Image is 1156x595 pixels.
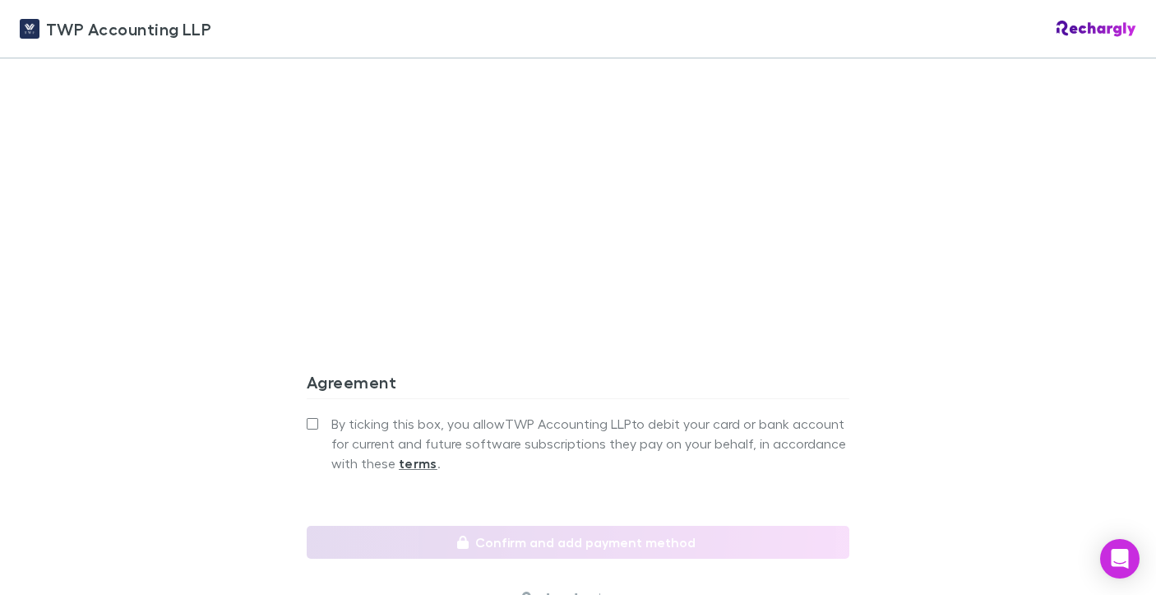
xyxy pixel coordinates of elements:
[307,526,849,559] button: Confirm and add payment method
[1057,21,1136,37] img: Rechargly Logo
[307,372,849,398] h3: Agreement
[1100,539,1140,579] div: Open Intercom Messenger
[331,414,849,473] span: By ticking this box, you allow TWP Accounting LLP to debit your card or bank account for current ...
[399,455,437,472] strong: terms
[46,16,211,41] span: TWP Accounting LLP
[20,19,39,39] img: TWP Accounting LLP's Logo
